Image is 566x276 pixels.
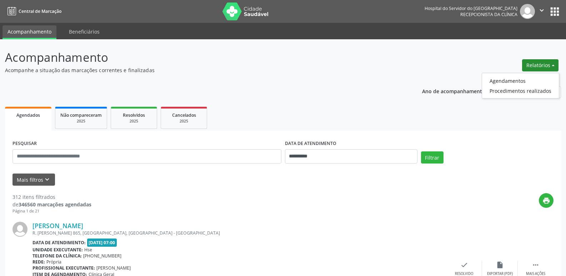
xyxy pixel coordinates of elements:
[549,5,561,18] button: apps
[12,201,91,208] div: de
[538,6,546,14] i: 
[460,11,517,17] span: Recepcionista da clínica
[12,208,91,214] div: Página 1 de 21
[60,119,102,124] div: 2025
[425,5,517,11] div: Hospital do Servidor do [GEOGRAPHIC_DATA]
[542,197,550,205] i: print
[116,119,152,124] div: 2025
[496,261,504,269] i: insert_drive_file
[2,25,56,39] a: Acompanhamento
[32,222,83,230] a: [PERSON_NAME]
[12,222,27,237] img: img
[19,201,91,208] strong: 346560 marcações agendadas
[482,76,559,86] a: Agendamentos
[421,151,444,164] button: Filtrar
[172,112,196,118] span: Cancelados
[460,261,468,269] i: check
[32,240,86,246] b: Data de atendimento:
[32,247,83,253] b: Unidade executante:
[123,112,145,118] span: Resolvidos
[532,261,540,269] i: 
[520,4,535,19] img: img
[5,66,394,74] p: Acompanhe a situação das marcações correntes e finalizadas
[87,239,117,247] span: [DATE] 07:00
[482,73,559,99] ul: Relatórios
[422,86,485,95] p: Ano de acompanhamento
[46,259,61,265] span: Própria
[12,174,55,186] button: Mais filtroskeyboard_arrow_down
[43,176,51,184] i: keyboard_arrow_down
[522,59,559,71] button: Relatórios
[32,253,82,259] b: Telefone da clínica:
[32,259,45,265] b: Rede:
[166,119,202,124] div: 2025
[12,193,91,201] div: 312 itens filtrados
[19,8,61,14] span: Central de Marcação
[535,4,549,19] button: 
[32,230,446,236] div: R. [PERSON_NAME] 865, [GEOGRAPHIC_DATA], [GEOGRAPHIC_DATA] - [GEOGRAPHIC_DATA]
[60,112,102,118] span: Não compareceram
[16,112,40,118] span: Agendados
[5,5,61,17] a: Central de Marcação
[285,138,336,149] label: DATA DE ATENDIMENTO
[84,247,92,253] span: Hse
[83,253,121,259] span: [PHONE_NUMBER]
[5,49,394,66] p: Acompanhamento
[482,86,559,96] a: Procedimentos realizados
[64,25,105,38] a: Beneficiários
[96,265,131,271] span: [PERSON_NAME]
[12,138,37,149] label: PESQUISAR
[539,193,554,208] button: print
[32,265,95,271] b: Profissional executante:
